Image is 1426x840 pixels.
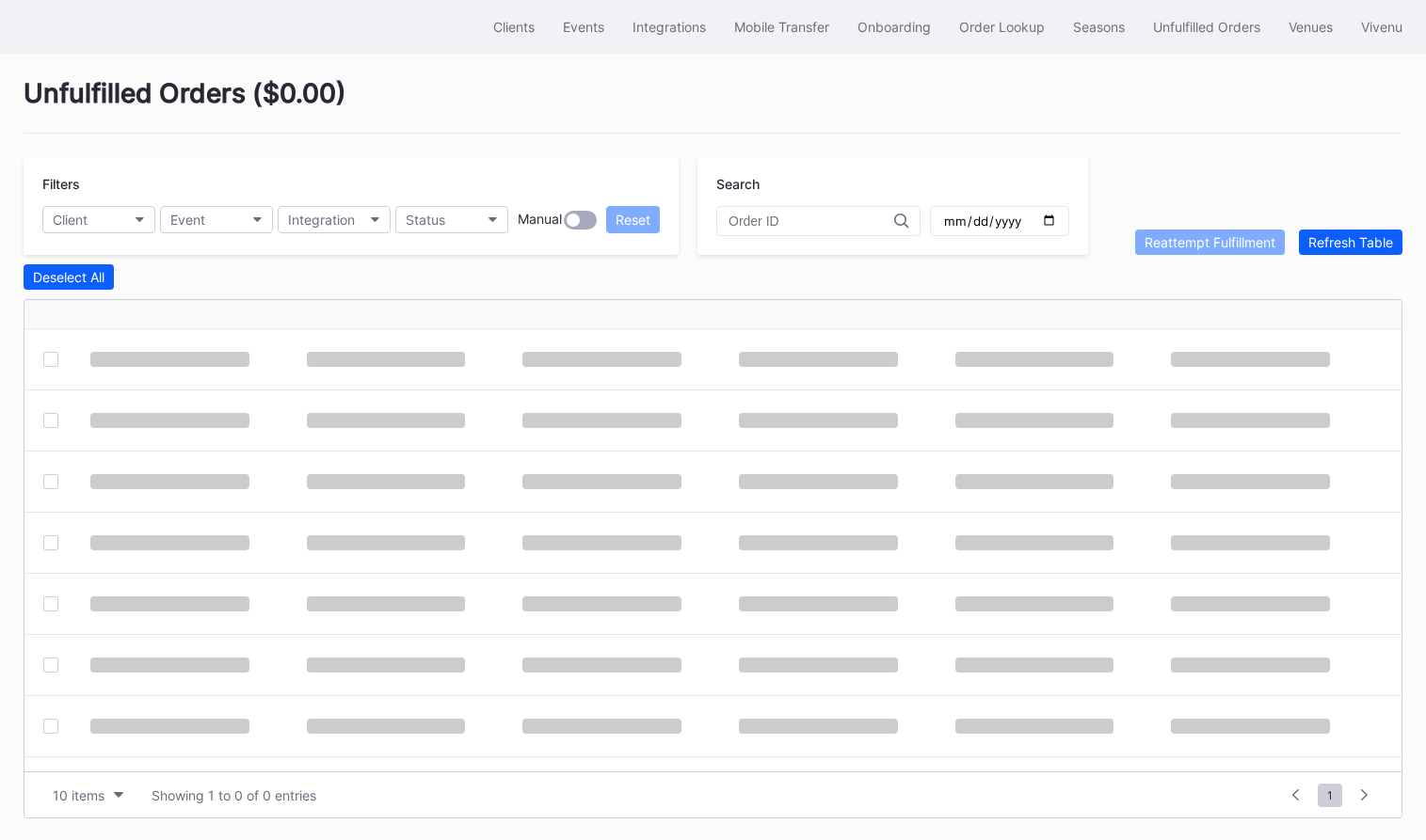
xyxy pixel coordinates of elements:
button: Mobile Transfer [720,9,843,44]
div: 10 items [53,787,104,803]
div: Onboarding [857,19,931,35]
div: Reset [616,212,650,228]
div: Events [563,19,604,35]
button: Integrations [618,9,720,44]
button: Event [160,206,273,233]
div: Manual [518,211,562,230]
div: Integration [288,212,355,228]
button: Reset [606,206,660,233]
button: 10 items [43,783,133,808]
button: Events [549,9,618,44]
button: Integration [278,206,391,233]
div: Clients [493,19,535,35]
button: Order Lookup [945,9,1059,44]
button: Venues [1274,9,1347,44]
div: Showing 1 to 0 of 0 entries [152,787,316,803]
button: Refresh Table [1299,230,1402,255]
div: Search [716,176,1069,192]
div: Client [53,212,88,228]
button: Clients [479,9,549,44]
div: Filters [42,176,660,192]
div: Deselect All [33,269,104,285]
button: Onboarding [843,9,945,44]
button: Status [395,206,508,233]
div: Vivenu [1361,19,1402,35]
div: Status [406,212,445,228]
button: Vivenu [1347,9,1417,44]
div: Integrations [633,19,706,35]
button: Reattempt Fulfillment [1135,230,1285,255]
div: Refresh Table [1308,234,1393,250]
button: Deselect All [24,264,114,290]
input: Order ID [729,214,894,229]
button: Seasons [1059,9,1139,44]
div: Order Lookup [959,19,1045,35]
div: Seasons [1073,19,1125,35]
div: Unfulfilled Orders [1153,19,1260,35]
div: Venues [1289,19,1333,35]
button: Unfulfilled Orders [1139,9,1274,44]
span: 1 [1318,784,1342,807]
div: Reattempt Fulfillment [1145,234,1275,250]
div: Event [170,212,205,228]
button: Client [42,206,155,233]
div: Unfulfilled Orders ( $0.00 ) [24,77,1402,134]
div: Mobile Transfer [734,19,829,35]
